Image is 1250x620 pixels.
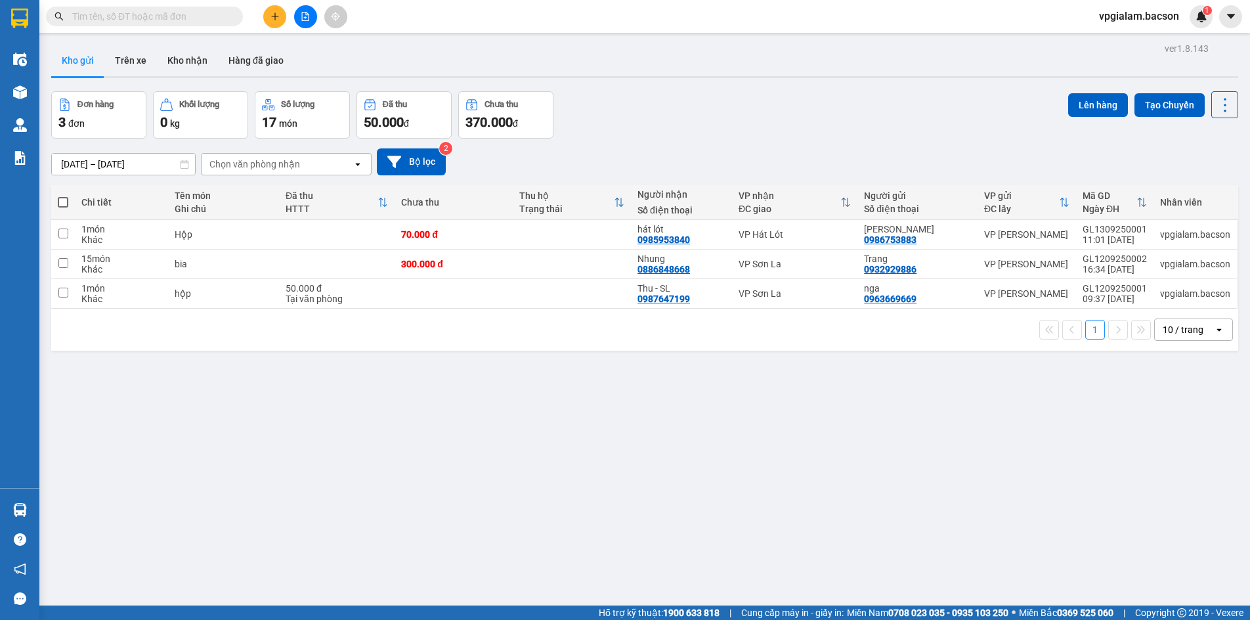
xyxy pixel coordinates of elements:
[1160,229,1230,240] div: vpgialam.bacson
[263,5,286,28] button: plus
[637,205,725,215] div: Số điện thoại
[984,229,1069,240] div: VP [PERSON_NAME]
[81,294,162,304] div: Khác
[984,259,1069,269] div: VP [PERSON_NAME]
[281,100,314,109] div: Số lượng
[1019,606,1113,620] span: Miền Bắc
[301,12,310,21] span: file-add
[51,91,146,139] button: Đơn hàng3đơn
[58,114,66,130] span: 3
[294,5,317,28] button: file-add
[279,185,395,220] th: Toggle SortBy
[458,91,553,139] button: Chưa thu370.000đ
[14,592,26,605] span: message
[729,606,731,620] span: |
[1012,610,1016,615] span: ⚪️
[1083,294,1147,304] div: 09:37 [DATE]
[864,234,916,245] div: 0986753883
[51,45,104,76] button: Kho gửi
[170,118,180,129] span: kg
[637,283,725,294] div: Thu - SL
[13,118,27,132] img: warehouse-icon
[1160,259,1230,269] div: vpgialam.bacson
[739,259,851,269] div: VP Sơn La
[732,185,857,220] th: Toggle SortBy
[54,12,64,21] span: search
[637,224,725,234] div: hát lót
[984,204,1059,214] div: ĐC lấy
[1068,93,1128,117] button: Lên hàng
[1083,234,1147,245] div: 11:01 [DATE]
[1219,5,1242,28] button: caret-down
[14,533,26,546] span: question-circle
[104,45,157,76] button: Trên xe
[741,606,844,620] span: Cung cấp máy in - giấy in:
[175,204,272,214] div: Ghi chú
[14,563,26,575] span: notification
[179,100,219,109] div: Khối lượng
[1163,323,1203,336] div: 10 / trang
[77,100,114,109] div: Đơn hàng
[978,185,1076,220] th: Toggle SortBy
[324,5,347,28] button: aim
[864,204,971,214] div: Số điện thoại
[1085,320,1105,340] button: 1
[1134,93,1205,117] button: Tạo Chuyến
[286,204,377,214] div: HTTT
[331,12,340,21] span: aim
[1196,11,1207,22] img: icon-new-feature
[218,45,294,76] button: Hàng đã giao
[1076,185,1153,220] th: Toggle SortBy
[1205,6,1209,15] span: 1
[1165,41,1209,56] div: ver 1.8.143
[13,503,27,517] img: warehouse-icon
[1225,11,1237,22] span: caret-down
[739,229,851,240] div: VP Hát Lót
[888,608,1008,618] strong: 0708 023 035 - 0935 103 250
[153,91,248,139] button: Khối lượng0kg
[175,259,272,269] div: bia
[401,197,506,208] div: Chưa thu
[519,204,614,214] div: Trạng thái
[663,608,720,618] strong: 1900 633 818
[13,53,27,66] img: warehouse-icon
[160,114,167,130] span: 0
[1160,288,1230,299] div: vpgialam.bacson
[1123,606,1125,620] span: |
[157,45,218,76] button: Kho nhận
[68,118,85,129] span: đơn
[739,204,840,214] div: ĐC giao
[175,229,272,240] div: Hộp
[1083,224,1147,234] div: GL1309250001
[739,190,840,201] div: VP nhận
[984,190,1059,201] div: VP gửi
[81,197,162,208] div: Chi tiết
[13,151,27,165] img: solution-icon
[81,224,162,234] div: 1 món
[439,142,452,155] sup: 2
[383,100,407,109] div: Đã thu
[175,288,272,299] div: hộp
[485,100,518,109] div: Chưa thu
[286,283,388,294] div: 50.000 đ
[637,294,690,304] div: 0987647199
[1083,283,1147,294] div: GL1209250001
[1177,608,1186,617] span: copyright
[739,288,851,299] div: VP Sơn La
[513,118,518,129] span: đ
[175,190,272,201] div: Tên món
[1214,324,1224,335] svg: open
[404,118,409,129] span: đ
[209,158,300,171] div: Chọn văn phòng nhận
[401,259,506,269] div: 300.000 đ
[1203,6,1212,15] sup: 1
[81,283,162,294] div: 1 món
[72,9,227,24] input: Tìm tên, số ĐT hoặc mã đơn
[13,85,27,99] img: warehouse-icon
[356,91,452,139] button: Đã thu50.000đ
[1160,197,1230,208] div: Nhân viên
[1083,204,1136,214] div: Ngày ĐH
[637,234,690,245] div: 0985953840
[1088,8,1190,24] span: vpgialam.bacson
[81,234,162,245] div: Khác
